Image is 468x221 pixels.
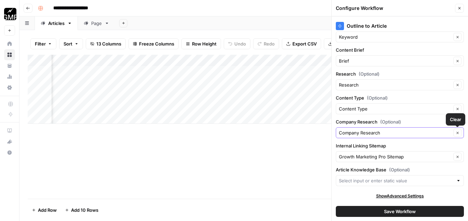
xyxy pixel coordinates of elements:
[86,38,126,49] button: 13 Columns
[28,205,61,216] button: Add Row
[292,40,317,47] span: Export CSV
[4,136,15,147] button: What's new?
[64,40,72,47] span: Sort
[4,147,15,158] button: Help + Support
[336,94,464,101] label: Content Type
[253,38,279,49] button: Redo
[336,118,464,125] label: Company Research
[224,38,250,49] button: Undo
[234,40,246,47] span: Undo
[4,5,15,23] button: Workspace: Growth Marketing Pro
[4,8,16,20] img: Growth Marketing Pro Logo
[48,20,65,27] div: Articles
[38,207,57,213] span: Add Row
[380,118,401,125] span: (Optional)
[324,38,363,49] button: Import CSV
[61,205,102,216] button: Add 10 Rows
[35,16,78,30] a: Articles
[336,166,464,173] label: Article Knowledge Base
[384,208,416,215] span: Save Workflow
[264,40,275,47] span: Redo
[339,105,451,112] input: Content Type
[139,40,174,47] span: Freeze Columns
[128,38,179,49] button: Freeze Columns
[336,206,464,217] button: Save Workflow
[376,193,424,199] span: Show Advanced Settings
[4,49,15,60] a: Browse
[30,38,56,49] button: Filter
[282,38,321,49] button: Export CSV
[359,70,380,77] span: (Optional)
[336,142,464,149] label: Internal Linking Sitemap
[4,136,15,147] div: What's new?
[339,153,451,160] input: Growth Marketing Pro Sitemap
[35,40,46,47] span: Filter
[336,22,464,30] div: Outline to Article
[367,94,388,101] span: (Optional)
[339,177,453,184] input: Select input or enter static value
[4,71,15,82] a: Usage
[336,47,464,53] label: Content Brief
[4,82,15,93] a: Settings
[59,38,83,49] button: Sort
[91,20,102,27] div: Page
[339,129,451,136] input: Company Research
[4,38,15,49] a: Home
[4,60,15,71] a: Your Data
[78,16,115,30] a: Page
[4,125,15,136] a: AirOps Academy
[339,81,451,88] input: Research
[96,40,121,47] span: 13 Columns
[339,34,451,40] input: Keyword
[389,166,410,173] span: (Optional)
[336,70,464,77] label: Research
[192,40,217,47] span: Row Height
[339,57,451,64] input: Brief
[181,38,221,49] button: Row Height
[71,207,98,213] span: Add 10 Rows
